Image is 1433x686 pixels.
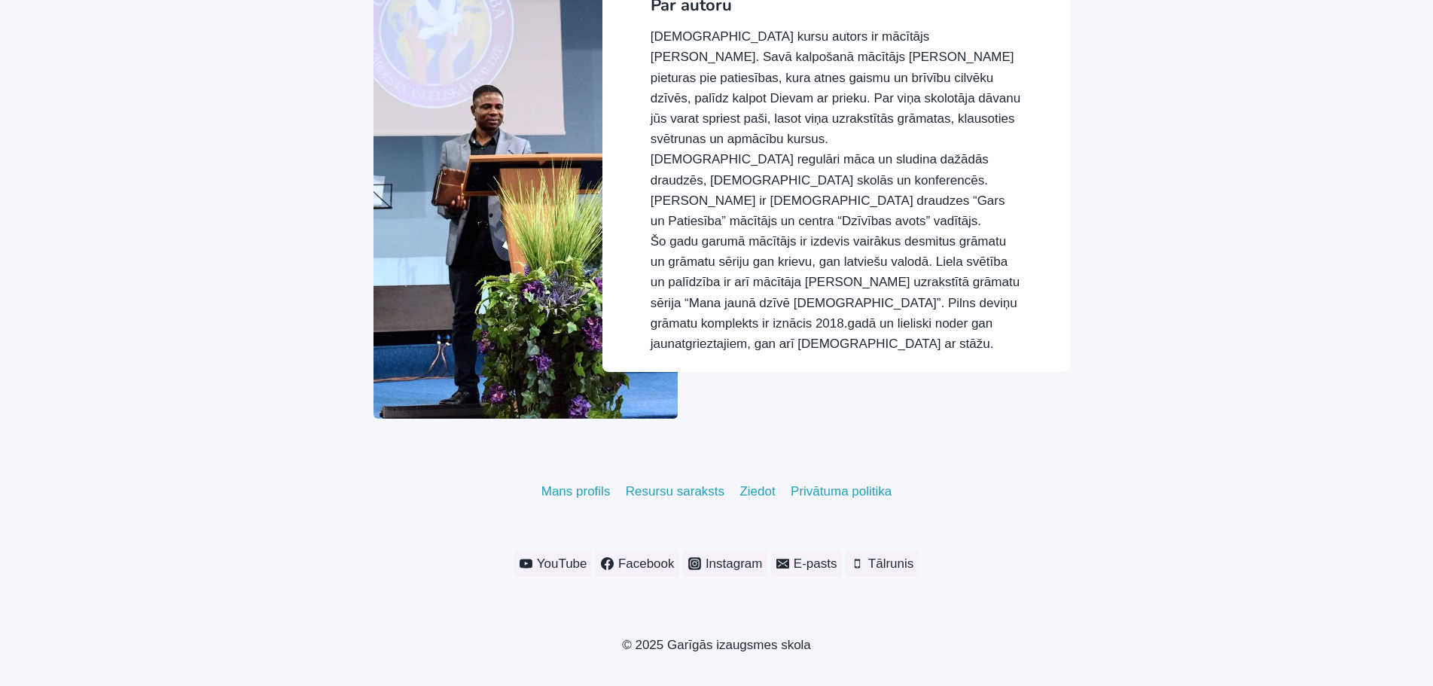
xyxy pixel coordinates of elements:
a: E-pasts [771,551,842,577]
span: E-pasts [789,553,837,574]
p: [DEMOGRAPHIC_DATA] kursu autors ir mācītājs [PERSON_NAME]. Savā kalpošanā mācītājs [PERSON_NAME] ... [651,26,1023,354]
a: Mans profils [534,477,618,505]
span: Instagram [701,553,763,574]
span: YouTube [532,553,587,574]
nav: Kājene [249,477,1185,505]
a: Privātuma politika [783,477,900,505]
span: Tālrunis [864,553,913,574]
a: Resursu saraksts [618,477,733,505]
span: Facebook [614,553,675,574]
a: Facebook [596,551,679,577]
a: Instagram [683,551,767,577]
a: YouTube [514,551,592,577]
a: Tālrunis [846,551,919,577]
p: © 2025 Garīgās izaugsmes skola [249,635,1185,655]
a: Ziedot [732,477,783,505]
